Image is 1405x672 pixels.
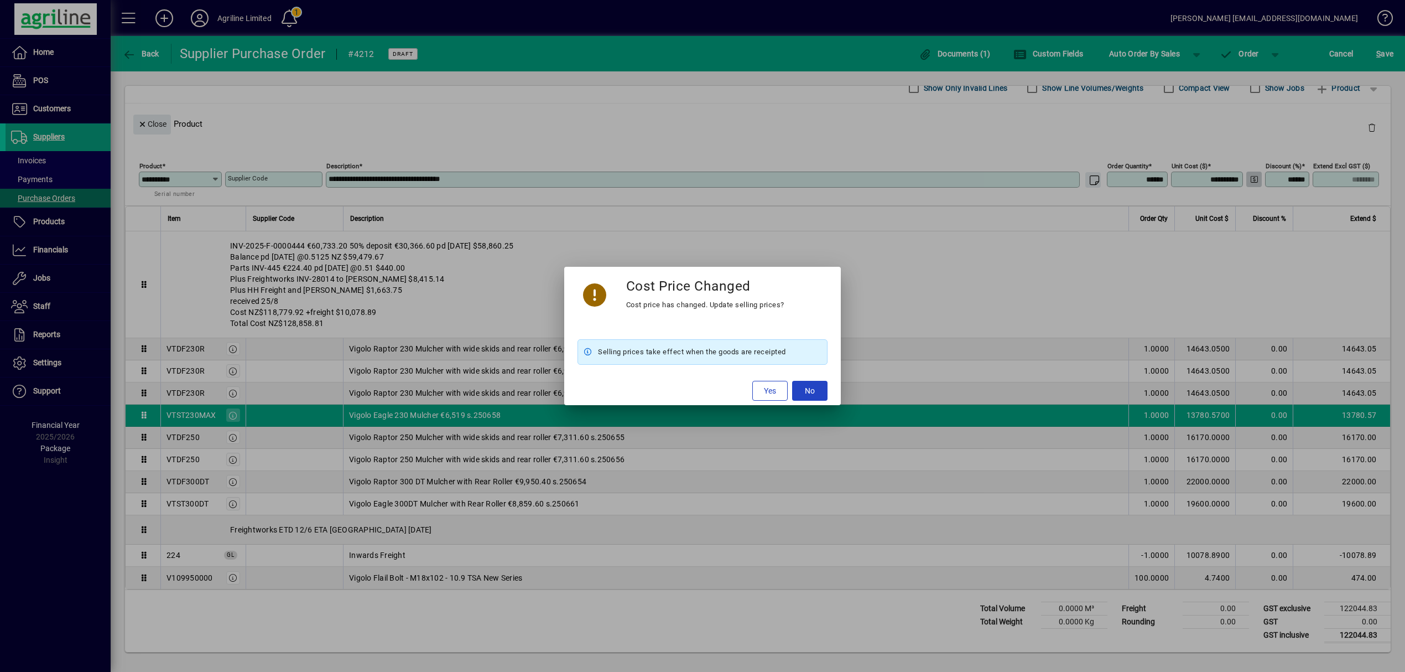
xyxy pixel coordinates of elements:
div: Cost price has changed. Update selling prices? [626,298,784,312]
span: Yes [764,385,776,397]
button: No [792,381,828,401]
span: No [805,385,815,397]
h3: Cost Price Changed [626,278,751,294]
span: Selling prices take effect when the goods are receipted [598,345,786,359]
button: Yes [752,381,788,401]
